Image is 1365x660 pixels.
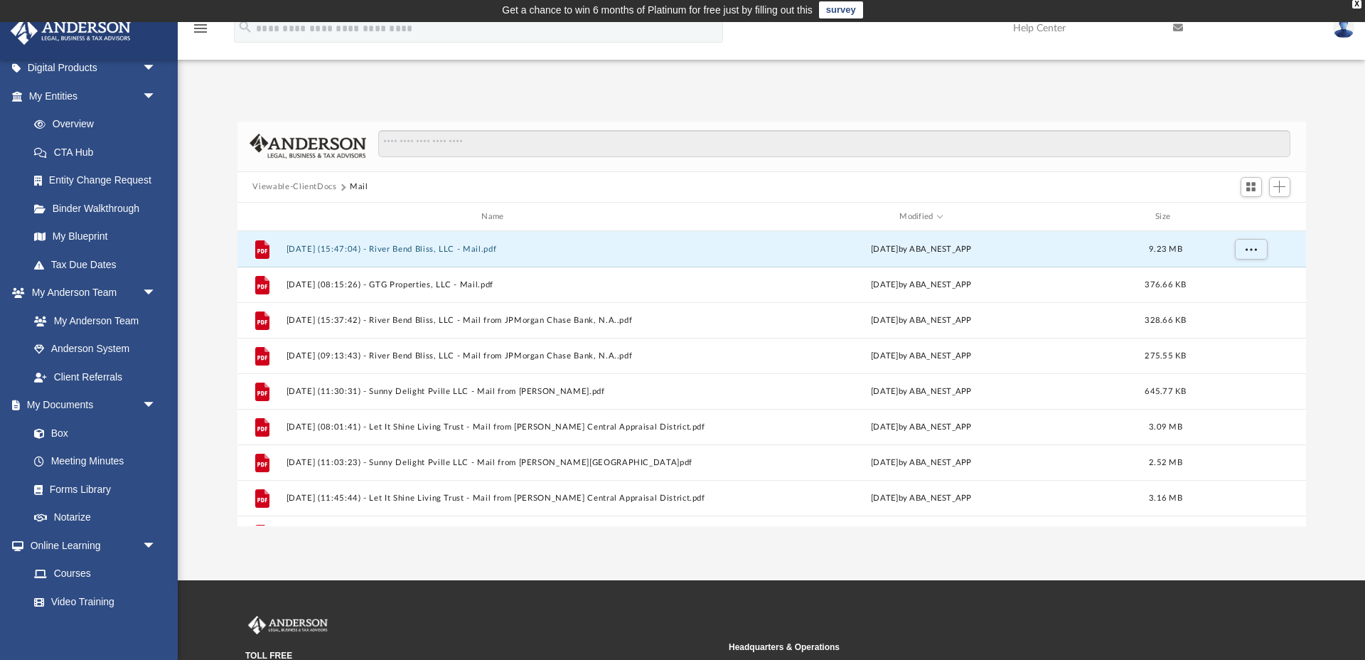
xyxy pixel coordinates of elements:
[286,280,705,289] button: [DATE] (08:15:26) - GTG Properties, LLC - Mail.pdf
[1241,177,1262,197] button: Switch to Grid View
[711,211,1130,223] div: Modified
[237,19,253,35] i: search
[712,385,1131,398] div: [DATE] by ABA_NEST_APP
[10,391,171,420] a: My Documentsarrow_drop_down
[20,110,178,139] a: Overview
[20,335,171,363] a: Anderson System
[286,458,705,467] button: [DATE] (11:03:23) - Sunny Delight Pville LLC - Mail from [PERSON_NAME][GEOGRAPHIC_DATA]pdf
[20,363,171,391] a: Client Referrals
[10,82,178,110] a: My Entitiesarrow_drop_down
[712,492,1131,505] div: [DATE] by ABA_NEST_APP
[712,279,1131,292] div: [DATE] by ABA_NEST_APP
[712,314,1131,327] div: [DATE] by ABA_NEST_APP
[1145,388,1186,395] span: 645.77 KB
[20,475,164,504] a: Forms Library
[1234,239,1267,260] button: More options
[20,166,178,195] a: Entity Change Request
[286,494,705,503] button: [DATE] (11:45:44) - Let It Shine Living Trust - Mail from [PERSON_NAME] Central Appraisal Distric...
[712,421,1131,434] div: [DATE] by ABA_NEST_APP
[1200,211,1300,223] div: id
[729,641,1202,654] small: Headquarters & Operations
[252,181,336,193] button: Viewable-ClientDocs
[10,279,171,307] a: My Anderson Teamarrow_drop_down
[142,531,171,560] span: arrow_drop_down
[286,316,705,325] button: [DATE] (15:37:42) - River Bend Bliss, LLC - Mail from JPMorgan Chase Bank, N.A..pdf
[286,351,705,361] button: [DATE] (09:13:43) - River Bend Bliss, LLC - Mail from JPMorgan Chase Bank, N.A..pdf
[871,245,899,253] span: [DATE]
[1137,211,1194,223] div: Size
[142,54,171,83] span: arrow_drop_down
[192,27,209,37] a: menu
[20,419,164,447] a: Box
[142,82,171,111] span: arrow_drop_down
[350,181,368,193] button: Mail
[20,587,164,616] a: Video Training
[1145,352,1186,360] span: 275.55 KB
[10,531,171,560] a: Online Learningarrow_drop_down
[1149,459,1182,467] span: 2.52 MB
[237,231,1306,526] div: grid
[1333,18,1354,38] img: User Pic
[20,504,171,532] a: Notarize
[142,391,171,420] span: arrow_drop_down
[192,20,209,37] i: menu
[286,245,705,254] button: [DATE] (15:47:04) - River Bend Bliss, LLC - Mail.pdf
[20,138,178,166] a: CTA Hub
[10,54,178,82] a: Digital Productsarrow_drop_down
[1145,281,1186,289] span: 376.66 KB
[20,250,178,279] a: Tax Due Dates
[20,307,164,335] a: My Anderson Team
[20,223,171,251] a: My Blueprint
[245,616,331,634] img: Anderson Advisors Platinum Portal
[1145,316,1186,324] span: 328.66 KB
[712,350,1131,363] div: [DATE] by ABA_NEST_APP
[1269,177,1290,197] button: Add
[286,422,705,432] button: [DATE] (08:01:41) - Let It Shine Living Trust - Mail from [PERSON_NAME] Central Appraisal Distric...
[712,243,1131,256] div: by ABA_NEST_APP
[285,211,705,223] div: Name
[378,130,1290,157] input: Search files and folders
[1149,423,1182,431] span: 3.09 MB
[20,447,171,476] a: Meeting Minutes
[502,1,813,18] div: Get a chance to win 6 months of Platinum for free just by filling out this
[712,457,1131,469] div: [DATE] by ABA_NEST_APP
[20,560,171,588] a: Courses
[819,1,863,18] a: survey
[1149,494,1182,502] span: 3.16 MB
[1149,245,1182,253] span: 9.23 MB
[20,194,178,223] a: Binder Walkthrough
[243,211,279,223] div: id
[286,387,705,396] button: [DATE] (11:30:31) - Sunny Delight Pville LLC - Mail from [PERSON_NAME].pdf
[6,17,135,45] img: Anderson Advisors Platinum Portal
[142,279,171,308] span: arrow_drop_down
